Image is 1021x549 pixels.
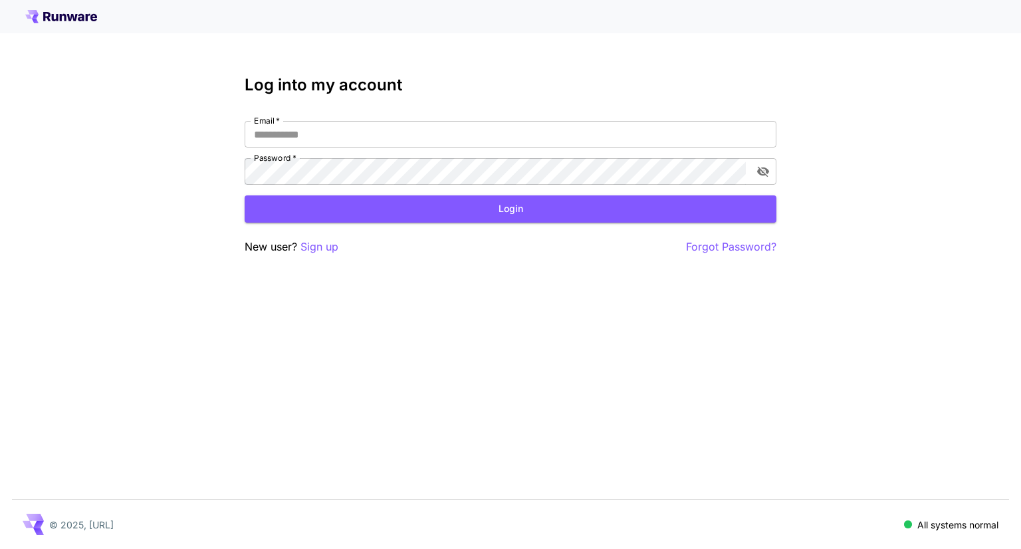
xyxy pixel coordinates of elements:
button: Login [245,195,776,223]
button: Sign up [300,239,338,255]
p: New user? [245,239,338,255]
button: Forgot Password? [686,239,776,255]
label: Email [254,115,280,126]
p: © 2025, [URL] [49,518,114,532]
p: All systems normal [917,518,998,532]
h3: Log into my account [245,76,776,94]
label: Password [254,152,296,164]
button: toggle password visibility [751,160,775,183]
